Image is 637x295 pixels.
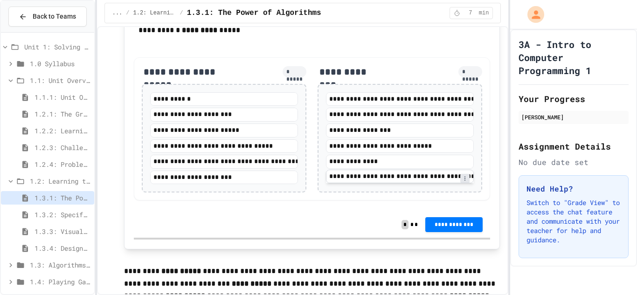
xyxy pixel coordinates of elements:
[519,157,629,168] div: No due date set
[35,193,90,203] span: 1.3.1: The Power of Algorithms
[33,12,76,21] span: Back to Teams
[35,210,90,220] span: 1.3.2: Specifying Ideas with Pseudocode
[30,260,90,270] span: 1.3: Algorithms - from Pseudocode to Flowcharts
[479,9,489,17] span: min
[35,109,90,119] span: 1.2.1: The Growth Mindset
[35,92,90,102] span: 1.1.1: Unit Overview
[35,226,90,236] span: 1.3.3: Visualizing Logic with Flowcharts
[24,42,90,52] span: Unit 1: Solving Problems in Computer Science
[526,198,621,245] p: Switch to "Grade View" to access the chat feature and communicate with your teacher for help and ...
[8,7,87,27] button: Back to Teams
[30,176,90,186] span: 1.2: Learning to Solve Hard Problems
[463,9,478,17] span: 7
[35,143,90,152] span: 1.2.3: Challenge Problem - The Bridge
[519,140,629,153] h2: Assignment Details
[518,4,547,25] div: My Account
[519,92,629,105] h2: Your Progress
[30,277,90,287] span: 1.4: Playing Games
[526,183,621,194] h3: Need Help?
[521,113,626,121] div: [PERSON_NAME]
[35,243,90,253] span: 1.3.4: Designing Flowcharts
[187,7,321,19] span: 1.3.1: The Power of Algorithms
[30,75,90,85] span: 1.1: Unit Overview
[126,9,129,17] span: /
[519,38,629,77] h1: 3A - Intro to Computer Programming 1
[180,9,183,17] span: /
[30,59,90,69] span: 1.0 Syllabus
[35,126,90,136] span: 1.2.2: Learning to Solve Hard Problems
[133,9,176,17] span: 1.2: Learning to Solve Hard Problems
[35,159,90,169] span: 1.2.4: Problem Solving Practice
[112,9,123,17] span: ...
